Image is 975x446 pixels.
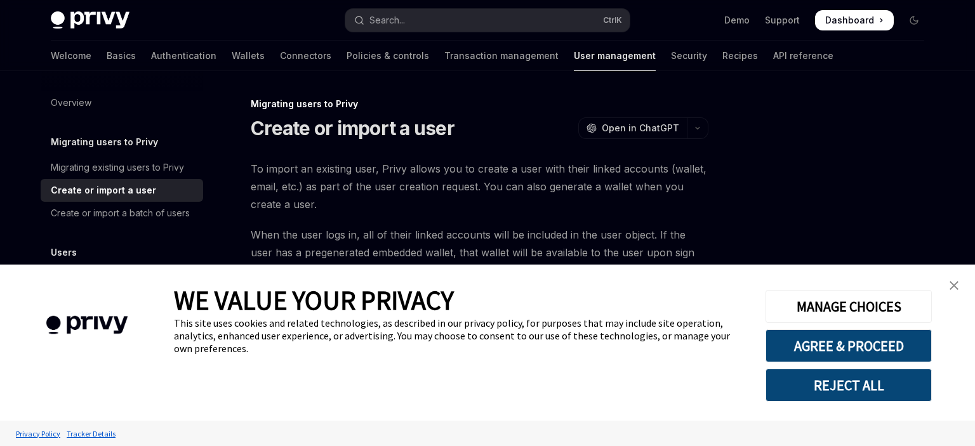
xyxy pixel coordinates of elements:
[369,13,405,28] div: Search...
[347,41,429,71] a: Policies & controls
[722,41,758,71] a: Recipes
[724,14,750,27] a: Demo
[950,281,958,290] img: close banner
[251,160,708,213] span: To import an existing user, Privy allows you to create a user with their linked accounts (wallet,...
[280,41,331,71] a: Connectors
[766,290,932,323] button: MANAGE CHOICES
[251,226,708,279] span: When the user logs in, all of their linked accounts will be included in the user object. If the u...
[671,41,707,71] a: Security
[815,10,894,30] a: Dashboard
[765,14,800,27] a: Support
[345,9,630,32] button: Open search
[51,134,158,150] h5: Migrating users to Privy
[773,41,833,71] a: API reference
[444,41,559,71] a: Transaction management
[766,329,932,362] button: AGREE & PROCEED
[232,41,265,71] a: Wallets
[41,156,203,179] a: Migrating existing users to Privy
[825,14,874,27] span: Dashboard
[41,91,203,114] a: Overview
[578,117,687,139] button: Open in ChatGPT
[51,206,190,221] div: Create or import a batch of users
[41,202,203,225] a: Create or import a batch of users
[13,423,63,445] a: Privacy Policy
[602,122,679,134] span: Open in ChatGPT
[151,41,216,71] a: Authentication
[904,10,924,30] button: Toggle dark mode
[174,317,746,355] div: This site uses cookies and related technologies, as described in our privacy policy, for purposes...
[63,423,119,445] a: Tracker Details
[51,11,129,29] img: dark logo
[603,15,622,25] span: Ctrl K
[107,41,136,71] a: Basics
[19,298,155,353] img: company logo
[251,117,454,140] h1: Create or import a user
[251,98,708,110] div: Migrating users to Privy
[51,245,77,260] h5: Users
[51,95,91,110] div: Overview
[174,284,454,317] span: WE VALUE YOUR PRIVACY
[51,160,184,175] div: Migrating existing users to Privy
[941,273,967,298] a: close banner
[574,41,656,71] a: User management
[766,369,932,402] button: REJECT ALL
[41,179,203,202] a: Create or import a user
[51,183,156,198] div: Create or import a user
[51,41,91,71] a: Welcome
